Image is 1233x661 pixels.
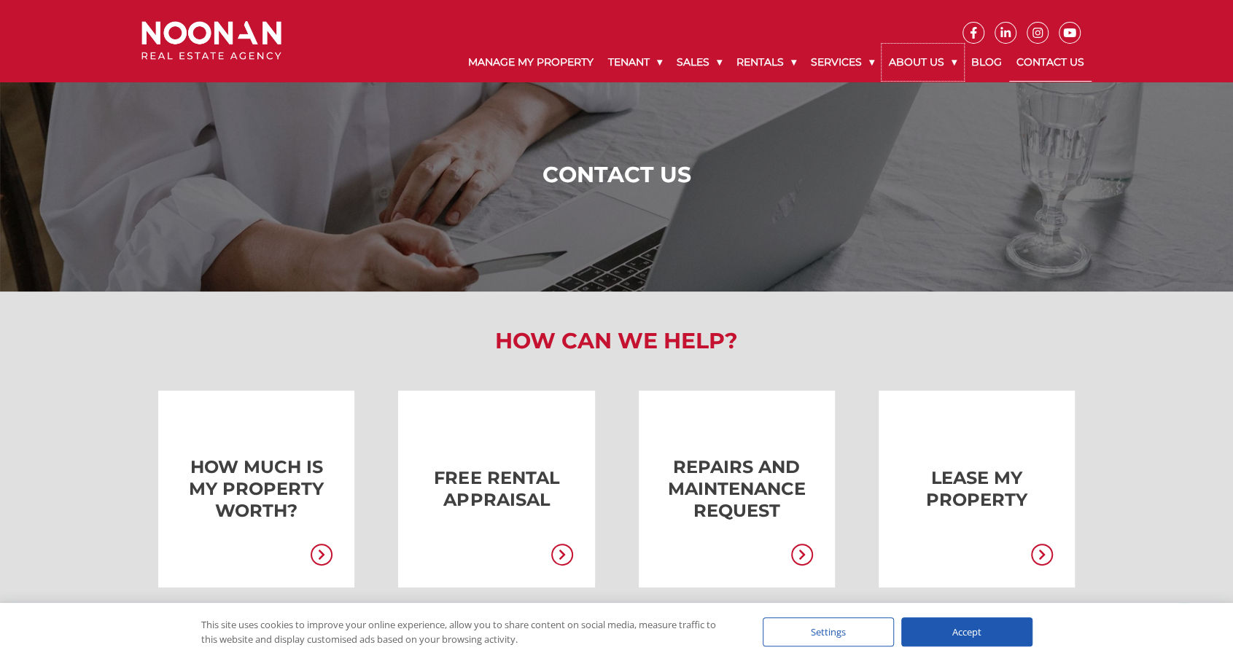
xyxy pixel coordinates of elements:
[1009,44,1092,82] a: Contact Us
[141,21,281,60] img: Noonan Real Estate Agency
[804,44,882,81] a: Services
[901,617,1032,646] div: Accept
[145,162,1088,188] h1: Contact Us
[882,44,964,81] a: About Us
[131,328,1102,354] h2: How Can We Help?
[201,617,734,646] div: This site uses cookies to improve your online experience, allow you to share content on social me...
[729,44,804,81] a: Rentals
[763,617,894,646] div: Settings
[461,44,601,81] a: Manage My Property
[669,44,729,81] a: Sales
[964,44,1009,81] a: Blog
[601,44,669,81] a: Tenant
